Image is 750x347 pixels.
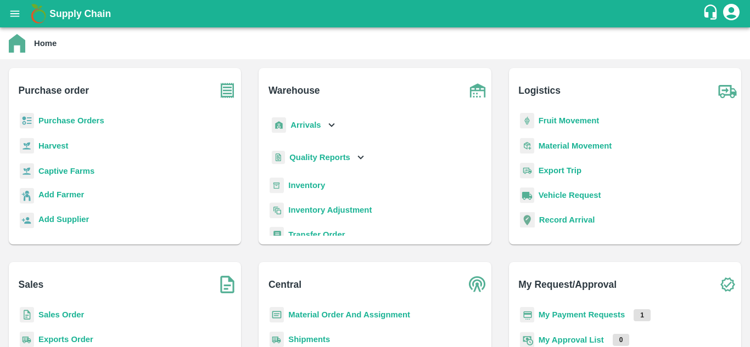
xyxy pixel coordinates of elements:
[20,307,34,323] img: sales
[9,34,25,53] img: home
[539,191,601,200] a: Vehicle Request
[518,83,561,98] b: Logistics
[270,146,367,169] div: Quality Reports
[288,310,410,319] a: Material Order And Assignment
[518,277,617,292] b: My Request/Approval
[38,141,68,150] a: Harvest
[38,215,89,224] b: Add Supplier
[464,77,491,104] img: warehouse
[539,215,595,224] a: Record Arrival
[38,189,84,203] a: Add Farmer
[270,113,338,138] div: Arrivals
[19,83,89,98] b: Purchase order
[272,151,285,164] img: qualityReport
[38,190,84,199] b: Add Farmer
[268,83,320,98] b: Warehouse
[38,167,94,175] a: Captive Farms
[2,1,27,26] button: open drawer
[290,121,321,129] b: Arrivals
[270,202,284,218] img: inventory
[520,187,534,203] img: vehicle
[520,138,534,154] img: material
[270,178,284,194] img: whInventory
[539,166,581,175] a: Export Trip
[19,277,44,292] b: Sales
[27,3,49,25] img: logo
[702,4,721,24] div: customer-support
[539,116,600,125] a: Fruit Movement
[520,307,534,323] img: payment
[49,6,702,21] a: Supply Chain
[38,310,84,319] a: Sales Order
[539,310,625,319] a: My Payment Requests
[272,117,286,133] img: whArrival
[539,335,604,344] a: My Approval List
[38,116,104,125] a: Purchase Orders
[270,227,284,243] img: whTransfer
[38,335,93,344] a: Exports Order
[34,39,57,48] b: Home
[288,206,372,214] a: Inventory Adjustment
[270,307,284,323] img: centralMaterial
[714,77,741,104] img: truck
[20,163,34,179] img: harvest
[49,8,111,19] b: Supply Chain
[520,212,535,227] img: recordArrival
[20,213,34,229] img: supplier
[714,271,741,298] img: check
[288,335,330,344] a: Shipments
[539,141,612,150] a: Material Movement
[268,277,301,292] b: Central
[464,271,491,298] img: central
[520,113,534,129] img: fruit
[214,77,241,104] img: purchase
[20,188,34,204] img: farmer
[634,309,651,321] p: 1
[214,271,241,298] img: soSales
[288,230,345,239] a: Transfer Order
[520,163,534,179] img: delivery
[20,138,34,154] img: harvest
[20,113,34,129] img: reciept
[613,334,630,346] p: 0
[288,181,325,190] a: Inventory
[721,2,741,25] div: account of current user
[38,213,89,228] a: Add Supplier
[289,153,350,162] b: Quality Reports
